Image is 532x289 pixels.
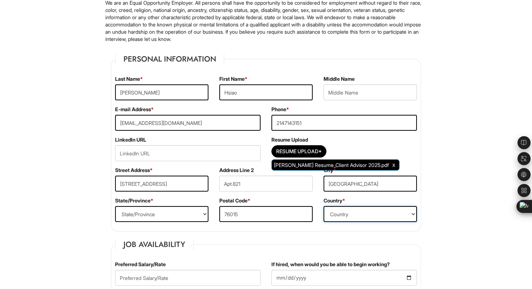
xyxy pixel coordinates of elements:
label: State/Province [115,197,153,204]
label: Resume Upload [271,136,308,143]
select: Country [324,206,417,222]
input: Phone [271,115,417,131]
label: E-mail Address [115,106,154,113]
label: Street Address [115,167,153,174]
input: Last Name [115,84,208,100]
select: State/Province [115,206,208,222]
label: LinkedIn URL [115,136,146,143]
label: Country [324,197,345,204]
legend: Job Availability [115,239,194,250]
input: LinkedIn URL [115,145,261,161]
input: E-mail Address [115,115,261,131]
input: City [324,176,417,192]
input: Middle Name [324,84,417,100]
label: Preferred Salary/Rate [115,261,166,268]
legend: Personal Information [115,54,224,64]
button: Resume Upload*Resume Upload* [271,145,326,158]
input: Postal Code [219,206,313,222]
span: [PERSON_NAME] Resume_Client Advisor 2025.pdf [274,162,389,168]
a: Clear Uploaded File [390,160,397,170]
label: If hired, when would you be able to begin working? [271,261,390,268]
label: Postal Code [219,197,250,204]
input: Apt., Suite, Box, etc. [219,176,313,192]
label: Phone [271,106,289,113]
input: Street Address [115,176,208,192]
label: Address Line 2 [219,167,254,174]
input: First Name [219,84,313,100]
label: Last Name [115,75,143,83]
label: Middle Name [324,75,355,83]
label: City [324,167,336,174]
label: First Name [219,75,248,83]
input: Preferred Salary/Rate [115,270,261,286]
